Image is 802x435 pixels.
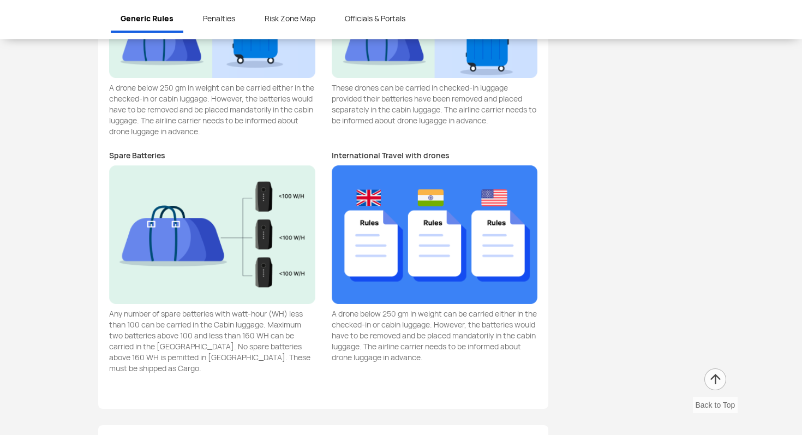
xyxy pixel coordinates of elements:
[335,7,415,31] a: Officials & Portals
[693,397,738,413] div: Back to Top
[109,165,315,304] img: Spare Batteries
[111,7,183,33] a: Generic Rules
[332,150,538,161] p: International Travel with drones
[109,150,315,161] p: Spare Batteries
[109,308,315,374] p: Any number of spare batteries with watt-hour (WH) less than 100 can be carried in the Cabin lugga...
[332,165,538,304] img: International Travel with drones
[332,82,538,126] p: These drones can be carried in checked-in luggage provided their batteries have been removed and ...
[193,7,245,31] a: Penalties
[332,308,538,363] p: A drone below 250 gm in weight can be carried either in the checked-in or cabin luggage. However,...
[109,82,315,137] p: A drone below 250 gm in weight can be carried either in the checked-in or cabin luggage. However,...
[255,7,325,31] a: Risk Zone Map
[703,367,727,391] img: ic_arrow-up.png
